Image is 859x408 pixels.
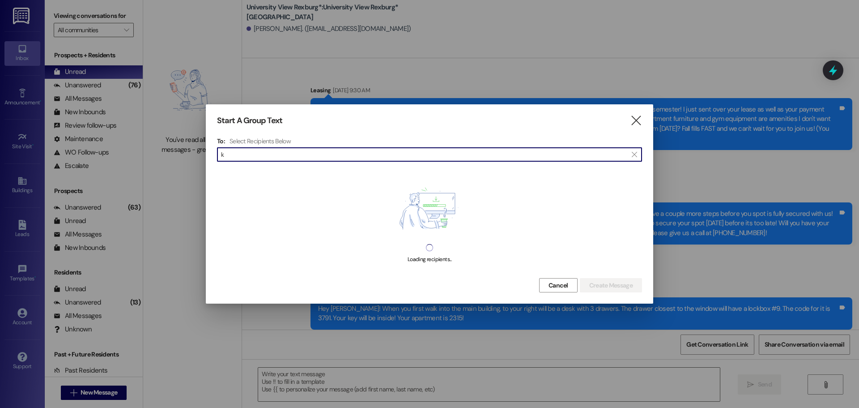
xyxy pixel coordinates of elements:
h3: To: [217,137,225,145]
input: Search for any contact or apartment [221,148,627,161]
span: Create Message [589,281,633,290]
h4: Select Recipients Below [230,137,291,145]
span: Cancel [549,281,568,290]
h3: Start A Group Text [217,116,282,126]
button: Cancel [539,278,578,292]
button: Clear text [627,148,642,161]
i:  [630,116,642,125]
button: Create Message [580,278,642,292]
div: Loading recipients... [408,255,451,264]
i:  [632,151,637,158]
